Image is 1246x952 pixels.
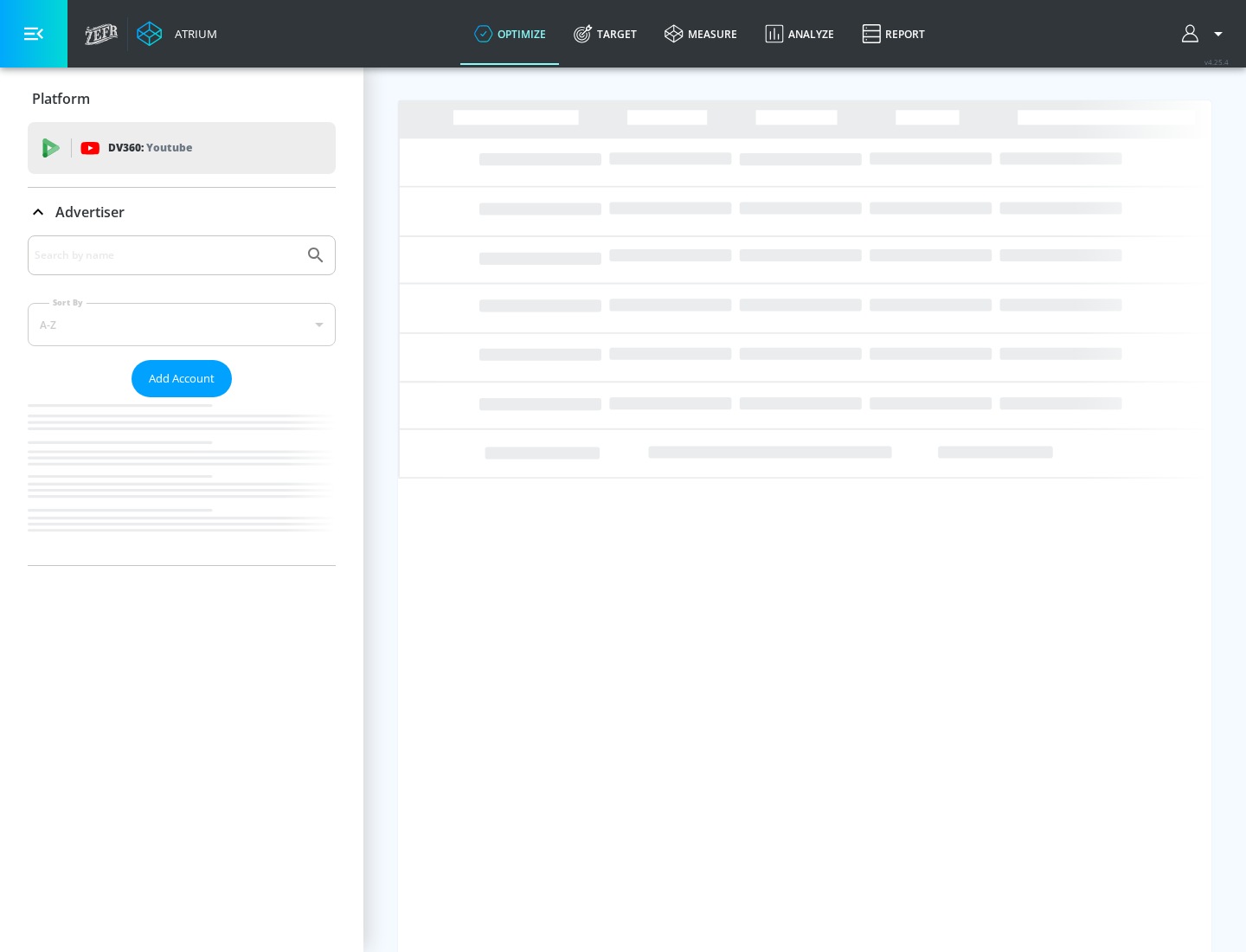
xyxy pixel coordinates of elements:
[28,303,336,346] div: A-Z
[848,3,939,65] a: Report
[651,3,751,65] a: measure
[49,297,87,308] label: Sort By
[108,138,192,158] p: DV360:
[460,3,560,65] a: optimize
[55,203,125,222] p: Advertiser
[28,397,336,565] nav: list of Advertiser
[751,3,848,65] a: Analyze
[1204,57,1229,67] span: v 4.25.4
[28,122,336,174] div: DV360: Youtube
[28,74,336,123] div: Platform
[32,89,90,108] p: Platform
[35,244,297,267] input: Search by name
[560,3,651,65] a: Target
[132,360,232,397] button: Add Account
[137,21,217,47] a: Atrium
[168,26,217,42] div: Atrium
[146,138,192,157] p: Youtube
[28,188,336,236] div: Advertiser
[149,369,215,389] span: Add Account
[28,235,336,565] div: Advertiser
